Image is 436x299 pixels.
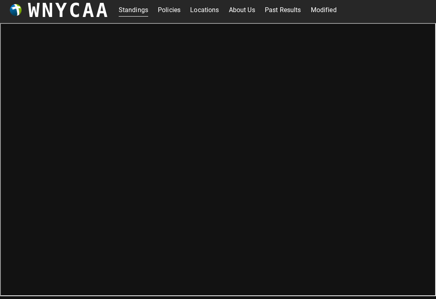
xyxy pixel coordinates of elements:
a: About Us [229,4,255,17]
a: Past Results [265,4,301,17]
a: Standings [119,4,148,17]
a: Policies [158,4,180,17]
img: wnycaaBall.png [10,4,22,16]
a: Locations [190,4,219,17]
a: Modified [311,4,337,17]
